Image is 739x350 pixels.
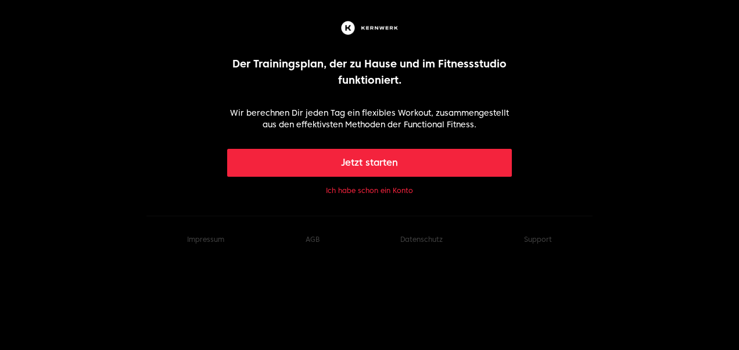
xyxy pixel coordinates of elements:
button: Jetzt starten [227,149,512,177]
button: Ich habe schon ein Konto [326,186,413,195]
a: Impressum [187,235,224,244]
p: Wir berechnen Dir jeden Tag ein flexibles Workout, zusammengestellt aus den effektivsten Methoden... [227,107,512,130]
a: AGB [306,235,320,244]
p: Der Trainingsplan, der zu Hause und im Fitnessstudio funktioniert. [227,56,512,88]
img: Kernwerk® [339,19,400,37]
a: Datenschutz [400,235,443,244]
button: Support [524,235,552,244]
